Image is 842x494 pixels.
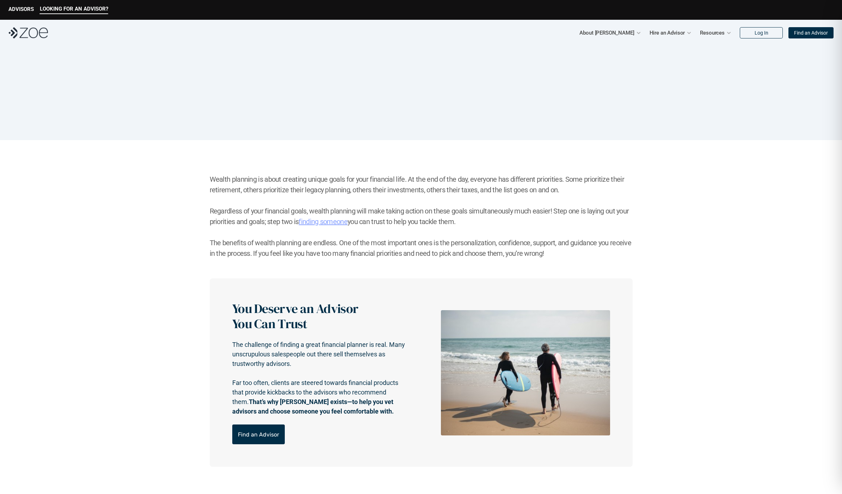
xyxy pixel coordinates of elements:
p: Far too often, clients are steered towards financial products that provide kickbacks to the advis... [232,378,409,416]
p: Log In [755,30,768,36]
h3: You Deserve an Advisor You Can Trust [232,301,409,331]
p: ADVISORS [8,6,34,12]
strong: That’s why [PERSON_NAME] exists—to help you vet advisors and choose someone you feel comfortable ... [232,398,395,415]
a: finding someone [299,217,348,226]
p: The challenge of finding a great financial planner is real. Many unscrupulous salespeople out the... [232,340,409,369]
p: LOOKING FOR AN ADVISOR? [40,6,108,12]
a: Find an Advisor [788,27,834,38]
a: Find an Advisor [232,425,285,445]
p: Find an Advisor [238,431,279,438]
p: Find an Advisor [794,30,828,36]
h2: Wealth planning is about creating unique goals for your financial life. At the end of the day, ev... [210,174,633,259]
p: Resources [700,28,725,38]
h1: What Are Your Wealth Goals? [304,81,538,105]
p: Hire an Advisor [650,28,685,38]
p: About [PERSON_NAME] [579,28,634,38]
a: Log In [740,27,783,38]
